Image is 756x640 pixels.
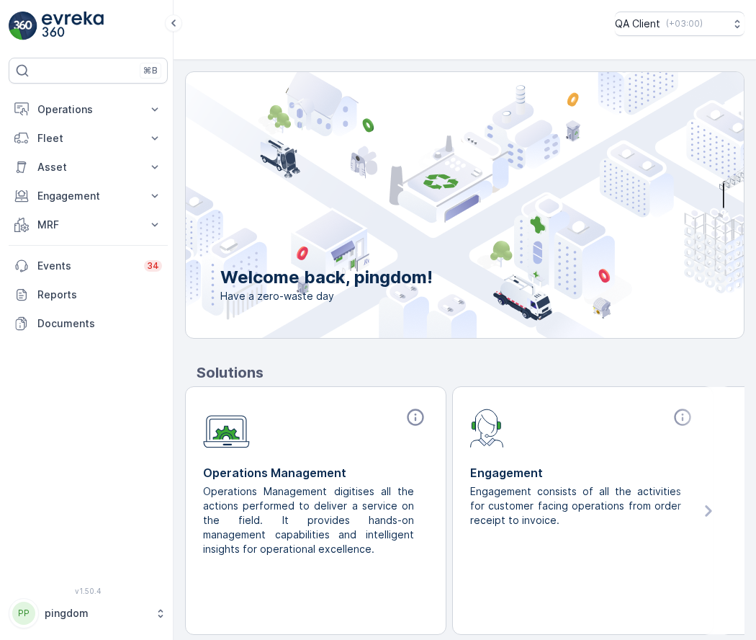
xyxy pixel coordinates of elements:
p: Welcome back, pingdom! [220,266,433,289]
p: QA Client [615,17,660,31]
p: Events [37,259,135,273]
p: pingdom [45,606,148,621]
p: Operations Management digitises all the actions performed to deliver a service on the field. It p... [203,484,417,556]
button: QA Client(+03:00) [615,12,744,36]
a: Documents [9,309,168,338]
button: Engagement [9,182,168,210]
p: Engagement consists of all the activities for customer facing operations from order receipt to in... [470,484,684,528]
button: PPpingdom [9,598,168,628]
button: Fleet [9,124,168,153]
img: logo [9,12,37,40]
img: module-icon [470,407,504,448]
span: v 1.50.4 [9,587,168,595]
span: Have a zero-waste day [220,289,433,303]
p: Operations [37,102,139,117]
div: PP [12,602,35,625]
a: Events34 [9,252,168,280]
p: 34 [147,260,159,272]
p: MRF [37,218,139,232]
p: Reports [37,288,162,302]
p: Engagement [470,464,696,481]
button: MRF [9,210,168,239]
a: Reports [9,280,168,309]
p: Fleet [37,131,139,146]
p: ( +03:00 ) [666,18,703,30]
button: Asset [9,153,168,182]
img: city illustration [121,72,744,338]
img: logo_light-DOdMpM7g.png [42,12,104,40]
p: Engagement [37,189,139,203]
img: module-icon [203,407,250,448]
button: Operations [9,95,168,124]
p: Documents [37,316,162,331]
p: Operations Management [203,464,428,481]
p: ⌘B [143,65,158,76]
p: Asset [37,160,139,174]
p: Solutions [197,362,744,383]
